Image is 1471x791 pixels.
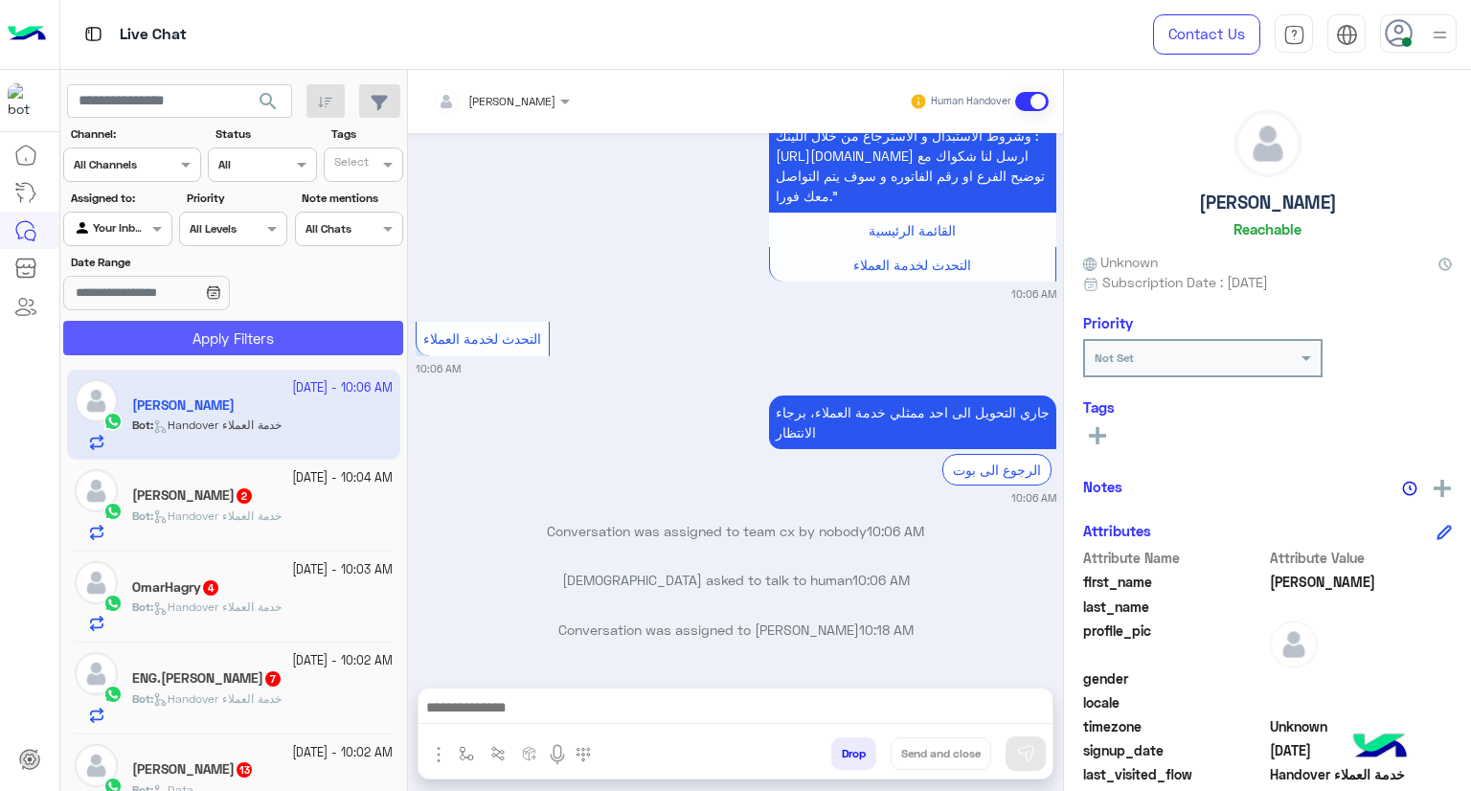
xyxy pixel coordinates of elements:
[427,743,450,766] img: send attachment
[103,502,123,521] img: WhatsApp
[1233,220,1301,237] h6: Reachable
[1270,548,1453,568] span: Attribute Value
[1428,23,1452,47] img: profile
[1347,714,1414,781] img: hulul-logo.png
[483,737,514,769] button: Trigger scenario
[891,737,991,770] button: Send and close
[869,222,956,238] span: القائمة الرئيسية
[75,561,118,604] img: defaultAdmin.png
[1016,744,1035,763] img: send message
[215,125,314,143] label: Status
[292,469,393,487] small: [DATE] - 10:04 AM
[1283,24,1305,46] img: tab
[490,746,506,761] img: Trigger scenario
[423,330,541,347] span: التحدث لخدمة العملاء
[132,670,283,687] h5: ENG.Mohamed EL-Sayed
[71,190,170,207] label: Assigned to:
[331,153,369,175] div: Select
[1102,272,1268,292] span: Subscription Date : [DATE]
[859,621,914,638] span: 10:18 AM
[292,652,393,670] small: [DATE] - 10:02 AM
[75,652,118,695] img: defaultAdmin.png
[292,744,393,762] small: [DATE] - 10:02 AM
[1083,522,1151,539] h6: Attributes
[1083,716,1266,736] span: timezone
[1235,111,1301,176] img: defaultAdmin.png
[245,84,292,125] button: search
[1083,621,1266,665] span: profile_pic
[1011,490,1056,506] small: 10:06 AM
[522,746,537,761] img: create order
[153,508,282,523] span: Handover خدمة العملاء
[1336,24,1358,46] img: tab
[203,580,218,596] span: 4
[1083,398,1452,416] h6: Tags
[769,395,1056,449] p: 6/10/2025, 10:06 AM
[546,743,569,766] img: send voice note
[153,691,282,706] span: Handover خدمة العملاء
[132,691,153,706] b: :
[1270,572,1453,592] span: Mohamed
[132,599,150,614] span: Bot
[416,361,461,376] small: 10:06 AM
[1402,481,1417,496] img: notes
[1083,764,1266,784] span: last_visited_flow
[942,454,1052,486] div: الرجوع الى بوت
[1270,668,1453,689] span: null
[831,737,876,770] button: Drop
[132,579,220,596] h5: OmarHagry
[1083,740,1266,760] span: signup_date
[81,22,105,46] img: tab
[132,599,153,614] b: :
[1270,764,1453,784] span: Handover خدمة العملاء
[1083,572,1266,592] span: first_name
[63,321,403,355] button: Apply Filters
[1199,192,1337,214] h5: [PERSON_NAME]
[75,744,118,787] img: defaultAdmin.png
[1434,480,1451,497] img: add
[71,254,285,271] label: Date Range
[853,257,971,273] span: التحدث لخدمة العملاء
[132,691,150,706] span: Bot
[103,594,123,613] img: WhatsApp
[237,762,252,778] span: 13
[1083,548,1266,568] span: Attribute Name
[132,761,254,778] h5: محمد منجا
[576,747,591,762] img: make a call
[153,599,282,614] span: Handover خدمة العملاء
[468,94,555,108] span: [PERSON_NAME]
[416,521,1056,541] p: Conversation was assigned to team cx by nobody
[1270,692,1453,712] span: null
[1270,621,1318,668] img: defaultAdmin.png
[1083,597,1266,617] span: last_name
[292,561,393,579] small: [DATE] - 10:03 AM
[1083,692,1266,712] span: locale
[132,508,153,523] b: :
[132,487,254,504] h5: Reham gamal
[1095,350,1134,365] b: Not Set
[265,671,281,687] span: 7
[1270,740,1453,760] span: 2025-10-05T18:14:00.79Z
[71,125,199,143] label: Channel:
[852,572,910,588] span: 10:06 AM
[257,90,280,113] span: search
[132,508,150,523] span: Bot
[459,746,474,761] img: select flow
[514,737,546,769] button: create order
[103,685,123,704] img: WhatsApp
[8,83,42,118] img: 1403182699927242
[451,737,483,769] button: select flow
[1083,252,1158,272] span: Unknown
[931,94,1011,109] small: Human Handover
[1011,286,1056,302] small: 10:06 AM
[867,523,924,539] span: 10:06 AM
[416,620,1056,640] p: Conversation was assigned to [PERSON_NAME]
[1083,478,1122,495] h6: Notes
[120,22,187,48] p: Live Chat
[1083,314,1133,331] h6: Priority
[75,469,118,512] img: defaultAdmin.png
[1275,14,1313,55] a: tab
[8,14,46,55] img: Logo
[237,488,252,504] span: 2
[1083,668,1266,689] span: gender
